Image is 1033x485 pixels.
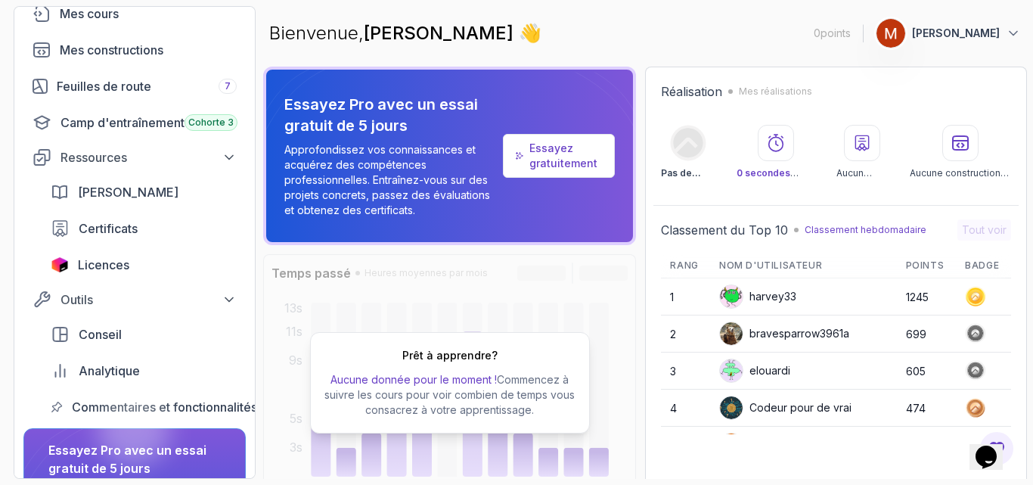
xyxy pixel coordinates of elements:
[720,396,743,419] img: image de profil utilisateur
[670,260,698,271] font: Rang
[719,260,822,271] font: Nom d'utilisateur
[720,285,743,308] img: avatar de monstre par défaut
[225,80,231,92] span: 7
[749,327,849,340] font: bravesparrow3961a
[519,22,541,44] font: 👋
[906,260,945,271] font: Points
[749,401,852,414] font: Codeur pour de vrai
[876,19,905,48] img: image de profil utilisateur
[72,400,257,415] font: Commentaires et fonctionnalités
[720,359,743,382] img: avatar de monstre par défaut
[402,349,498,362] font: Prêt à apprendre?
[79,363,140,378] font: Analytique
[42,177,246,207] a: manuel
[912,26,1000,39] font: [PERSON_NAME]
[670,365,676,378] font: 3
[60,42,163,58] font: Mes constructions
[284,143,490,216] font: Approfondissez vos connaissances et acquérez des compétences professionnelles. Entraînez-vous sur...
[23,286,246,313] button: Outils
[906,365,926,378] font: 605
[42,356,246,386] a: analytique
[661,222,788,238] font: Classement du Top 10
[23,35,246,65] a: construit
[670,402,677,415] font: 4
[23,144,246,171] button: Ressources
[23,107,246,138] a: camp d'entraînement
[60,6,119,21] font: Mes cours
[79,327,122,342] font: Conseil
[670,291,674,303] font: 1
[906,402,926,415] font: 474
[739,85,812,97] font: Mes réalisations
[269,22,364,44] font: Bienvenue,
[42,250,246,280] a: licences
[42,213,246,244] a: certificats
[661,84,722,99] font: Réalisation
[720,434,743,456] img: image de profil utilisateur
[57,79,151,94] font: Feuilles de route
[957,219,1011,241] button: Tout voir
[910,167,1009,191] font: Aucune construction terminée
[836,167,876,191] font: Aucun certificat
[906,328,926,340] font: 699
[79,221,138,236] font: Certificats
[503,134,615,178] a: Essayez gratuitement
[661,167,701,191] font: Pas de badge :(
[969,424,1018,470] iframe: widget de discussion
[529,141,597,169] font: Essayez gratuitement
[720,322,743,345] img: image de profil utilisateur
[51,257,69,272] img: icône jetbrains
[821,26,851,39] font: points
[814,26,821,39] font: 0
[749,290,796,303] font: harvey33
[670,328,676,340] font: 2
[42,319,246,350] a: conseil
[23,71,246,101] a: feuilles de route
[60,115,185,130] font: Camp d'entraînement
[78,185,178,200] font: [PERSON_NAME]
[330,373,497,386] font: Aucune donnée pour le moment !
[749,364,790,377] font: elouardi
[962,223,1007,236] font: Tout voir
[805,224,926,235] font: Classement hebdomadaire
[60,292,93,307] font: Outils
[42,392,246,422] a: retour
[737,167,799,179] font: 0 secondes
[529,141,602,171] a: Essayez gratuitement
[324,373,575,416] font: Commencez à suivre les cours pour voir combien de temps vous consacrez à votre apprentissage.
[364,22,513,44] font: [PERSON_NAME]
[876,18,1021,48] button: image de profil utilisateur[PERSON_NAME]
[284,95,478,135] font: Essayez Pro avec un essai gratuit de 5 jours
[78,257,129,272] font: Licences
[906,291,929,303] font: 1245
[965,260,999,271] font: Badge
[60,150,127,165] font: Ressources
[188,117,234,128] font: Cohorte 3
